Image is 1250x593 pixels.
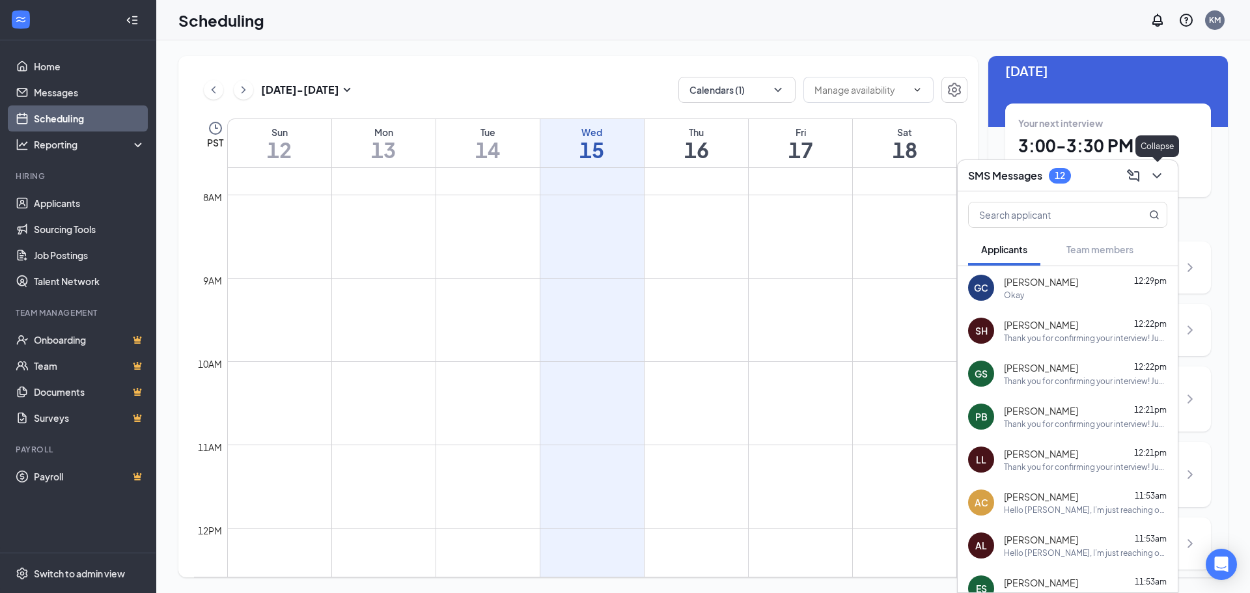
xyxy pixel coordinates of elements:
[207,136,223,149] span: PST
[228,126,331,139] div: Sun
[749,126,852,139] div: Fri
[34,405,145,431] a: SurveysCrown
[16,138,29,151] svg: Analysis
[912,85,923,95] svg: ChevronDown
[1004,462,1167,473] div: Thank you for confirming your interview! Just a quick heads-up the correct address for your inter...
[1126,168,1141,184] svg: ComposeMessage
[1150,12,1165,28] svg: Notifications
[1004,404,1078,417] span: [PERSON_NAME]
[34,327,145,353] a: OnboardingCrown
[34,79,145,105] a: Messages
[1004,533,1078,546] span: [PERSON_NAME]
[941,77,967,103] a: Settings
[34,216,145,242] a: Sourcing Tools
[34,53,145,79] a: Home
[645,126,748,139] div: Thu
[1004,361,1078,374] span: [PERSON_NAME]
[1004,490,1078,503] span: [PERSON_NAME]
[16,444,143,455] div: Payroll
[1182,536,1198,551] svg: ChevronRight
[34,268,145,294] a: Talent Network
[981,243,1027,255] span: Applicants
[261,83,339,97] h3: [DATE] - [DATE]
[1018,117,1198,130] div: Your next interview
[16,171,143,182] div: Hiring
[34,463,145,490] a: PayrollCrown
[1055,170,1065,181] div: 12
[1135,577,1167,586] span: 11:53am
[1004,275,1078,288] span: [PERSON_NAME]
[969,202,1123,227] input: Search applicant
[749,119,852,167] a: October 17, 2025
[1004,504,1167,516] div: Hello [PERSON_NAME], I’m just reaching out as a reminder for your interview scheduled for [DATE] ...
[975,539,987,552] div: AL
[178,9,264,31] h1: Scheduling
[436,126,540,139] div: Tue
[339,82,355,98] svg: SmallChevronDown
[1178,12,1194,28] svg: QuestionInfo
[678,77,796,103] button: Calendars (1)ChevronDown
[771,83,785,96] svg: ChevronDown
[540,126,644,139] div: Wed
[332,139,436,161] h1: 13
[974,281,988,294] div: GC
[645,119,748,167] a: October 16, 2025
[540,119,644,167] a: October 15, 2025
[975,324,988,337] div: SH
[1146,165,1167,186] button: ChevronDown
[814,83,907,97] input: Manage availability
[1182,467,1198,482] svg: ChevronRight
[1135,135,1179,157] div: Collapse
[195,440,225,454] div: 11am
[1182,322,1198,338] svg: ChevronRight
[1209,14,1221,25] div: KM
[975,496,988,509] div: AC
[1134,362,1167,372] span: 12:22pm
[975,367,988,380] div: GS
[234,80,253,100] button: ChevronRight
[208,120,223,136] svg: Clock
[34,379,145,405] a: DocumentsCrown
[749,139,852,161] h1: 17
[14,13,27,26] svg: WorkstreamLogo
[1182,260,1198,275] svg: ChevronRight
[332,126,436,139] div: Mon
[204,80,223,100] button: ChevronLeft
[853,119,956,167] a: October 18, 2025
[1134,448,1167,458] span: 12:21pm
[201,273,225,288] div: 9am
[436,119,540,167] a: October 14, 2025
[1149,210,1160,220] svg: MagnifyingGlass
[34,567,125,580] div: Switch to admin view
[34,242,145,268] a: Job Postings
[228,119,331,167] a: October 12, 2025
[853,139,956,161] h1: 18
[540,139,644,161] h1: 15
[201,190,225,204] div: 8am
[228,139,331,161] h1: 12
[1135,534,1167,544] span: 11:53am
[1123,165,1144,186] button: ComposeMessage
[34,190,145,216] a: Applicants
[436,139,540,161] h1: 14
[195,523,225,538] div: 12pm
[1134,405,1167,415] span: 12:21pm
[976,453,986,466] div: LL
[1004,333,1167,344] div: Thank you for confirming your interview! Just a quick heads-up the correct address for your inter...
[1182,391,1198,407] svg: ChevronRight
[34,138,146,151] div: Reporting
[237,82,250,98] svg: ChevronRight
[1005,61,1211,81] span: [DATE]
[1149,168,1165,184] svg: ChevronDown
[947,82,962,98] svg: Settings
[195,357,225,371] div: 10am
[126,14,139,27] svg: Collapse
[1004,447,1078,460] span: [PERSON_NAME]
[1018,135,1198,157] h1: 3:00 - 3:30 PM
[1134,276,1167,286] span: 12:29pm
[34,105,145,131] a: Scheduling
[332,119,436,167] a: October 13, 2025
[645,139,748,161] h1: 16
[1066,243,1133,255] span: Team members
[1004,376,1167,387] div: Thank you for confirming your interview! Just a quick heads-up the correct address for your inter...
